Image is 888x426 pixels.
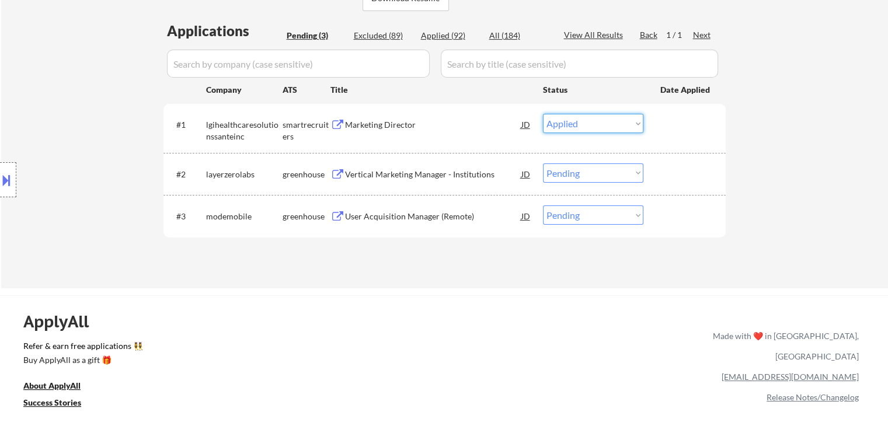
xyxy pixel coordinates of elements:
a: Success Stories [23,397,97,411]
div: Title [330,84,532,96]
div: View All Results [564,29,626,41]
a: Release Notes/Changelog [767,392,859,402]
div: lgihealthcaresolutionssanteinc [206,119,283,142]
input: Search by company (case sensitive) [167,50,430,78]
div: greenhouse [283,211,330,222]
div: Pending (3) [287,30,345,41]
div: Next [693,29,712,41]
div: Applications [167,24,283,38]
div: Back [640,29,659,41]
div: Marketing Director [345,119,521,131]
a: Refer & earn free applications 👯‍♀️ [23,342,469,354]
div: Buy ApplyAll as a gift 🎁 [23,356,140,364]
div: Applied (92) [421,30,479,41]
div: Company [206,84,283,96]
div: 1 / 1 [666,29,693,41]
div: Excluded (89) [354,30,412,41]
div: Date Applied [660,84,712,96]
a: Buy ApplyAll as a gift 🎁 [23,354,140,369]
a: About ApplyAll [23,380,97,394]
a: [EMAIL_ADDRESS][DOMAIN_NAME] [722,372,859,382]
div: All (184) [489,30,548,41]
div: Vertical Marketing Manager - Institutions [345,169,521,180]
div: smartrecruiters [283,119,330,142]
div: JD [520,205,532,226]
div: Status [543,79,643,100]
div: User Acquisition Manager (Remote) [345,211,521,222]
u: About ApplyAll [23,380,81,390]
div: Made with ❤️ in [GEOGRAPHIC_DATA], [GEOGRAPHIC_DATA] [708,326,859,366]
div: JD [520,163,532,184]
u: Success Stories [23,397,81,407]
div: JD [520,114,532,135]
div: greenhouse [283,169,330,180]
div: layerzerolabs [206,169,283,180]
input: Search by title (case sensitive) [441,50,718,78]
div: modemobile [206,211,283,222]
div: ApplyAll [23,312,102,331]
div: ATS [283,84,330,96]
